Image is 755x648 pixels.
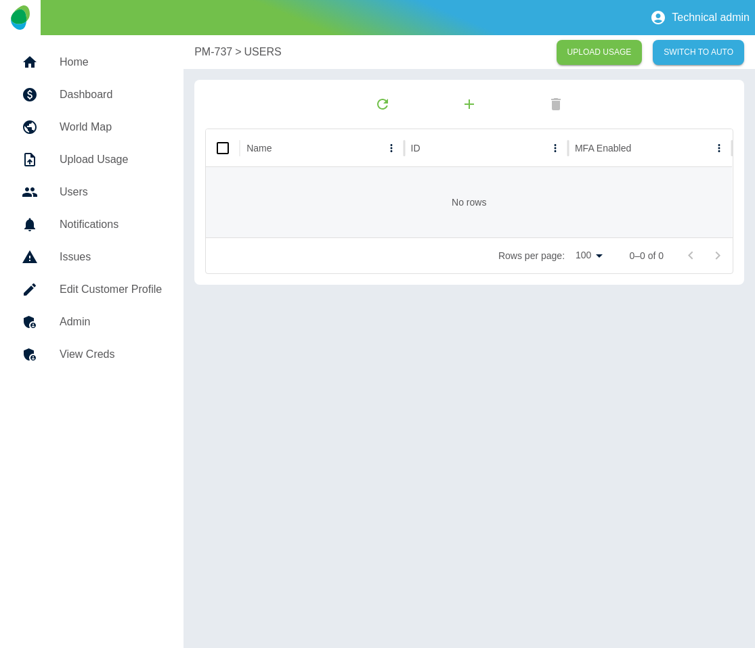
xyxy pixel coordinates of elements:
a: Upload Usage [11,143,173,176]
a: USERS [244,44,282,60]
a: Users [11,176,173,208]
h5: Issues [60,249,162,265]
p: > [235,44,241,60]
p: Technical admin [672,11,750,24]
div: MFA Enabled [575,143,631,154]
div: 100 [570,246,607,265]
h5: Upload Usage [60,152,162,168]
div: ID [411,143,420,154]
h5: World Map [60,119,162,135]
a: Notifications [11,208,173,241]
a: Admin [11,306,173,338]
h5: Notifications [60,216,162,233]
button: MFA Enabled column menu [710,139,729,158]
h5: View Creds [60,346,162,363]
a: View Creds [11,338,173,371]
h5: Users [60,184,162,200]
button: SWITCH TO AUTO [653,40,744,65]
a: UPLOAD USAGE [557,40,643,65]
p: 0–0 of 0 [629,249,664,262]
a: Issues [11,241,173,273]
a: Dashboard [11,78,173,111]
button: ID column menu [546,139,565,158]
button: Technical admin [645,4,755,31]
a: Edit Customer Profile [11,273,173,306]
h5: Dashboard [60,87,162,103]
h5: Edit Customer Profile [60,281,162,298]
img: Logo [11,5,29,30]
h5: Home [60,54,162,70]
div: No rows [206,167,732,237]
p: Rows per page: [498,249,565,262]
a: World Map [11,111,173,143]
a: Home [11,46,173,78]
div: Name [246,143,272,154]
h5: Admin [60,314,162,330]
button: Name column menu [382,139,401,158]
a: PM-737 [194,44,232,60]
